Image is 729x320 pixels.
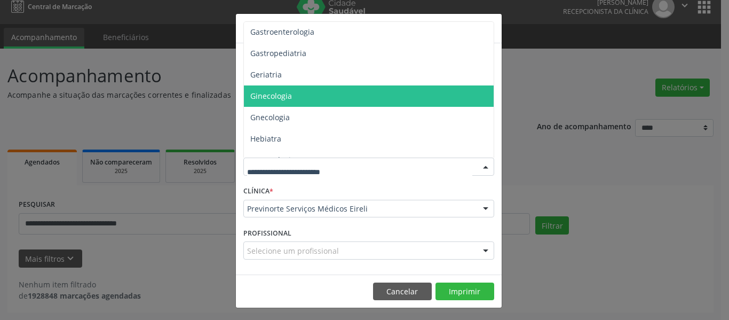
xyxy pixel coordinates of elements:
[250,27,314,37] span: Gastroenterologia
[250,112,290,122] span: Gnecologia
[243,21,366,35] h5: Relatório de agendamentos
[250,155,295,165] span: Hematologia
[247,245,339,256] span: Selecione um profissional
[435,283,494,301] button: Imprimir
[250,69,282,80] span: Geriatria
[250,48,306,58] span: Gastropediatria
[250,91,292,101] span: Ginecologia
[373,283,432,301] button: Cancelar
[243,225,291,241] label: PROFISSIONAL
[480,14,502,40] button: Close
[247,204,472,214] span: Previnorte Serviços Médicos Eireli
[250,134,281,144] span: Hebiatra
[243,183,273,200] label: CLÍNICA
